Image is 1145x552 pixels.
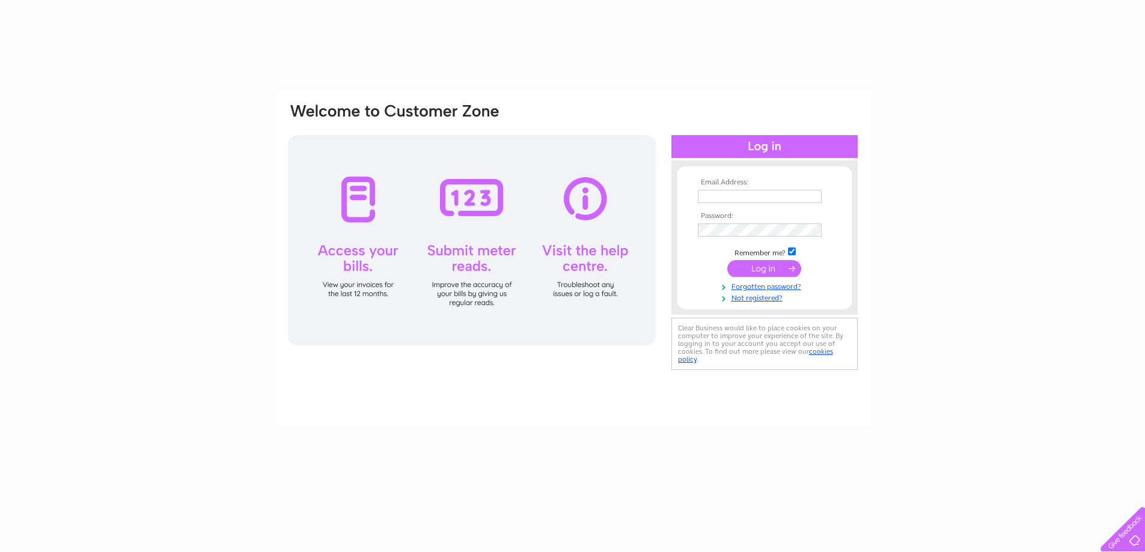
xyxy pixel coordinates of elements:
[695,178,834,187] th: Email Address:
[698,291,834,303] a: Not registered?
[671,318,858,370] div: Clear Business would like to place cookies on your computer to improve your experience of the sit...
[698,280,834,291] a: Forgotten password?
[678,347,833,363] a: cookies policy
[695,212,834,220] th: Password:
[727,260,801,277] input: Submit
[695,246,834,258] td: Remember me?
